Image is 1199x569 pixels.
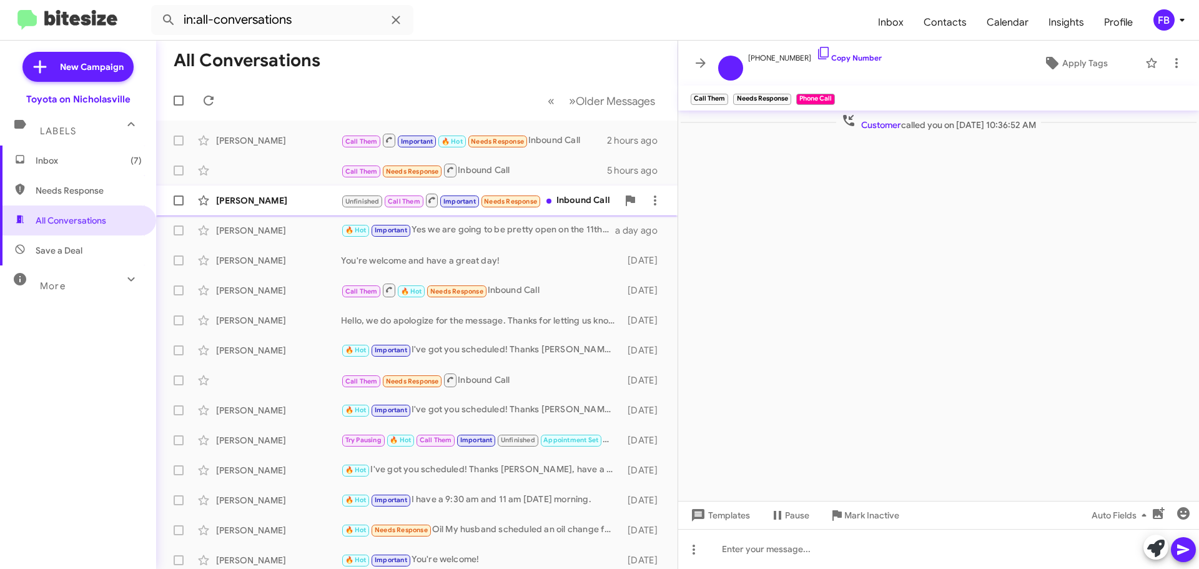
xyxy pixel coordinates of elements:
[216,554,341,567] div: [PERSON_NAME]
[501,436,535,444] span: Unfinished
[345,526,367,534] span: 🔥 Hot
[375,406,407,414] span: Important
[216,404,341,417] div: [PERSON_NAME]
[621,374,668,387] div: [DATE]
[131,154,142,167] span: (7)
[785,504,809,527] span: Pause
[60,61,124,73] span: New Campaign
[691,94,728,105] small: Call Them
[541,88,663,114] nav: Page navigation example
[341,223,615,237] div: Yes we are going to be pretty open on the 11th. What is the best time for you?
[375,346,407,354] span: Important
[576,94,655,108] span: Older Messages
[621,344,668,357] div: [DATE]
[345,197,380,205] span: Unfinished
[375,226,407,234] span: Important
[345,167,378,176] span: Call Them
[40,280,66,292] span: More
[868,4,914,41] a: Inbox
[36,154,142,167] span: Inbox
[543,436,598,444] span: Appointment Set
[216,524,341,537] div: [PERSON_NAME]
[341,343,621,357] div: I've got you scheduled! Thanks [PERSON_NAME], have a great day!
[1082,504,1162,527] button: Auto Fields
[401,287,422,295] span: 🔥 Hot
[341,282,621,298] div: Inbound Call
[174,51,320,71] h1: All Conversations
[471,137,524,146] span: Needs Response
[22,52,134,82] a: New Campaign
[341,162,607,178] div: Inbound Call
[26,93,131,106] div: Toyota on Nicholasville
[621,314,668,327] div: [DATE]
[760,504,819,527] button: Pause
[216,254,341,267] div: [PERSON_NAME]
[442,137,463,146] span: 🔥 Hot
[216,344,341,357] div: [PERSON_NAME]
[375,496,407,504] span: Important
[341,493,621,507] div: I have a 9:30 am and 11 am [DATE] morning.
[345,436,382,444] span: Try Pausing
[388,197,420,205] span: Call Them
[375,526,428,534] span: Needs Response
[345,226,367,234] span: 🔥 Hot
[1094,4,1143,41] a: Profile
[621,404,668,417] div: [DATE]
[386,377,439,385] span: Needs Response
[621,464,668,477] div: [DATE]
[345,556,367,564] span: 🔥 Hot
[341,403,621,417] div: I've got you scheduled! Thanks [PERSON_NAME], have a great day!
[386,167,439,176] span: Needs Response
[341,314,621,327] div: Hello, we do apologize for the message. Thanks for letting us know, we will update our records! H...
[341,463,621,477] div: I've got you scheduled! Thanks [PERSON_NAME], have a great day!
[341,372,621,388] div: Inbound Call
[341,192,618,208] div: Inbound Call
[216,434,341,447] div: [PERSON_NAME]
[621,254,668,267] div: [DATE]
[216,494,341,507] div: [PERSON_NAME]
[345,377,378,385] span: Call Them
[36,214,106,227] span: All Conversations
[345,406,367,414] span: 🔥 Hot
[748,46,882,64] span: [PHONE_NUMBER]
[844,504,899,527] span: Mark Inactive
[341,523,621,537] div: Oil My husband scheduled an oil change for 9/29 at 10. Thank you for the coupon.
[430,287,483,295] span: Needs Response
[216,314,341,327] div: [PERSON_NAME]
[607,134,668,147] div: 2 hours ago
[443,197,476,205] span: Important
[151,5,413,35] input: Search
[621,434,668,447] div: [DATE]
[390,436,411,444] span: 🔥 Hot
[861,119,901,131] span: Customer
[36,184,142,197] span: Needs Response
[540,88,562,114] button: Previous
[401,137,433,146] span: Important
[977,4,1039,41] a: Calendar
[345,466,367,474] span: 🔥 Hot
[1011,52,1139,74] button: Apply Tags
[420,436,452,444] span: Call Them
[341,553,621,567] div: You're welcome!
[345,137,378,146] span: Call Them
[1143,9,1185,31] button: FB
[914,4,977,41] a: Contacts
[615,224,668,237] div: a day ago
[836,113,1041,131] span: called you on [DATE] 10:36:52 AM
[621,284,668,297] div: [DATE]
[819,504,909,527] button: Mark Inactive
[607,164,668,177] div: 5 hours ago
[345,346,367,354] span: 🔥 Hot
[796,94,835,105] small: Phone Call
[345,496,367,504] span: 🔥 Hot
[460,436,493,444] span: Important
[341,132,607,148] div: Inbound Call
[345,287,378,295] span: Call Them
[1039,4,1094,41] a: Insights
[1062,52,1108,74] span: Apply Tags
